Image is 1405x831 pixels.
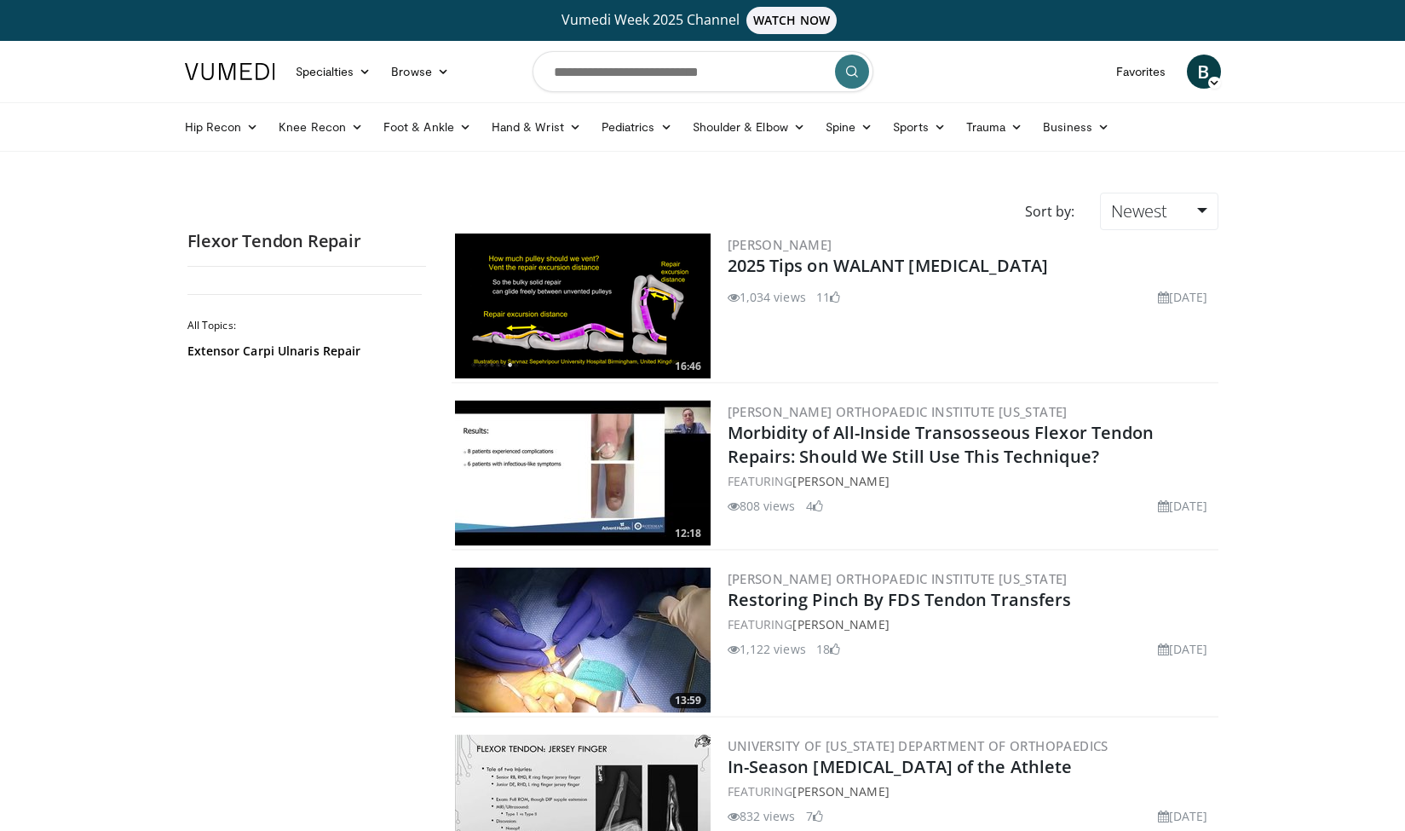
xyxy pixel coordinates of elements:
li: [DATE] [1158,497,1208,515]
a: [PERSON_NAME] [792,473,889,489]
a: B [1187,55,1221,89]
a: [PERSON_NAME] [792,616,889,632]
a: Hip Recon [175,110,269,144]
li: 832 views [728,807,796,825]
li: 4 [806,497,823,515]
a: Sports [883,110,956,144]
a: Knee Recon [268,110,373,144]
a: Restoring Pinch By FDS Tendon Transfers [728,588,1072,611]
li: 7 [806,807,823,825]
span: WATCH NOW [746,7,837,34]
a: In-Season [MEDICAL_DATA] of the Athlete [728,755,1073,778]
span: 16:46 [670,359,706,374]
input: Search topics, interventions [533,51,873,92]
a: [PERSON_NAME] Orthopaedic Institute [US_STATE] [728,570,1068,587]
li: 18 [816,640,840,658]
a: Foot & Ankle [373,110,481,144]
a: Pediatrics [591,110,682,144]
a: 2025 Tips on WALANT [MEDICAL_DATA] [728,254,1048,277]
a: Vumedi Week 2025 ChannelWATCH NOW [187,7,1218,34]
h2: All Topics: [187,319,422,332]
a: Newest [1100,193,1218,230]
a: Business [1033,110,1120,144]
a: Browse [381,55,459,89]
div: FEATURING [728,782,1215,800]
li: 1,122 views [728,640,806,658]
a: Morbidity of All-Inside Transosseous Flexor Tendon Repairs: Should We Still Use This Technique? [728,421,1155,468]
img: 246eb0b7-3382-444a-8a53-828e8f8666ec.300x170_q85_crop-smart_upscale.jpg [455,568,711,713]
a: [PERSON_NAME] [792,783,889,799]
span: 12:18 [670,526,706,541]
a: Favorites [1106,55,1177,89]
a: University of [US_STATE] Department of Orthopaedics [728,737,1108,754]
li: [DATE] [1158,640,1208,658]
img: 431652a9-405c-473d-8e14-3a3274175336.png.300x170_q85_crop-smart_upscale.png [455,234,711,378]
li: 808 views [728,497,796,515]
a: [PERSON_NAME] [728,236,832,253]
a: Trauma [956,110,1034,144]
img: ecad21b5-5ea9-4621-a1a8-37ef9871ccb7.300x170_q85_crop-smart_upscale.jpg [455,401,711,545]
div: FEATURING [728,472,1215,490]
div: Sort by: [1012,193,1087,230]
a: 13:59 [455,568,711,713]
li: 1,034 views [728,288,806,306]
a: 16:46 [455,234,711,378]
div: FEATURING [728,615,1215,633]
a: Shoulder & Elbow [682,110,815,144]
li: [DATE] [1158,288,1208,306]
a: Specialties [285,55,382,89]
li: 11 [816,288,840,306]
a: Spine [815,110,883,144]
a: Hand & Wrist [481,110,591,144]
a: 12:18 [455,401,711,545]
span: 13:59 [670,693,706,708]
img: VuMedi Logo [185,63,275,80]
li: [DATE] [1158,807,1208,825]
a: [PERSON_NAME] Orthopaedic Institute [US_STATE] [728,403,1068,420]
a: Extensor Carpi Ulnaris Repair [187,343,417,360]
span: Newest [1111,199,1167,222]
h2: Flexor Tendon Repair [187,230,426,252]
